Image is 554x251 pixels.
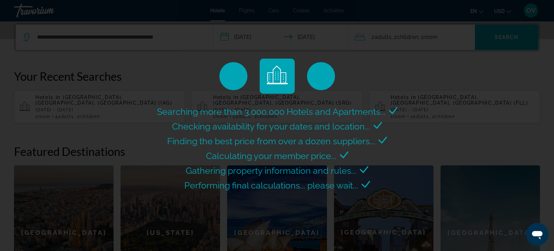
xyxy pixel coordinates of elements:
[157,106,385,117] span: Searching more than 3,000,000 Hotels and Apartments...
[172,121,370,132] span: Checking availability for your dates and location...
[526,223,548,245] iframe: Кнопка запуска окна обмена сообщениями
[206,151,336,161] span: Calculating your member price...
[184,180,358,191] span: Performing final calculations... please wait...
[167,136,375,146] span: Finding the best price from over a dozen suppliers...
[186,165,356,176] span: Gathering property information and rules...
